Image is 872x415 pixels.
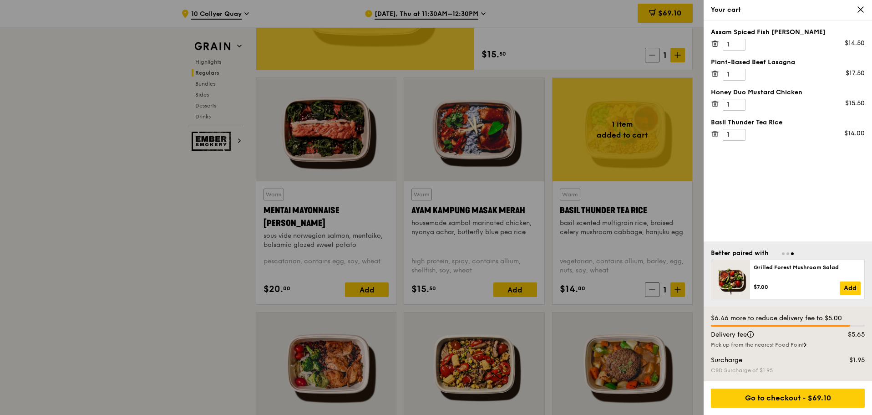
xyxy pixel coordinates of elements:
div: CBD Surcharge of $1.95 [711,367,865,374]
span: Go to slide 3 [791,252,794,255]
span: Go to slide 1 [782,252,785,255]
div: $1.95 [829,356,871,365]
div: $17.50 [846,69,865,78]
div: $14.00 [844,129,865,138]
div: Assam Spiced Fish [PERSON_NAME] [711,28,865,37]
div: Basil Thunder Tea Rice [711,118,865,127]
div: Go to checkout - $69.10 [711,389,865,408]
div: $15.50 [845,99,865,108]
div: Surcharge [705,356,829,365]
div: $6.46 more to reduce delivery fee to $5.00 [711,314,865,323]
div: Grilled Forest Mushroom Salad [754,264,861,271]
div: Better paired with [711,249,769,258]
div: Plant-Based Beef Lasagna [711,58,865,67]
div: Delivery fee [705,330,829,339]
span: Go to slide 2 [786,252,789,255]
div: $5.65 [829,330,871,339]
div: Honey Duo Mustard Chicken [711,88,865,97]
div: Your cart [711,5,865,15]
div: Pick up from the nearest Food Point [711,341,865,348]
a: Add [840,282,861,295]
div: $14.50 [845,39,865,48]
div: $7.00 [754,283,840,291]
